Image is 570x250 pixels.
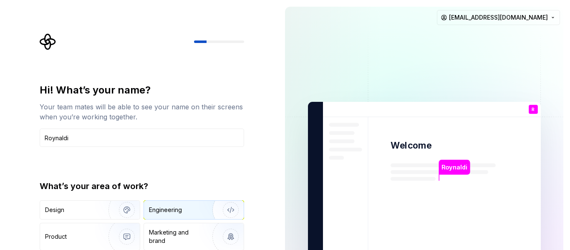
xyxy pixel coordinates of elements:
p: R [532,107,535,112]
p: Welcome [391,139,431,152]
span: [EMAIL_ADDRESS][DOMAIN_NAME] [449,13,548,22]
div: What’s your area of work? [40,180,244,192]
svg: Supernova Logo [40,33,56,50]
div: Design [45,206,64,214]
button: [EMAIL_ADDRESS][DOMAIN_NAME] [437,10,560,25]
div: Hi! What’s your name? [40,83,244,97]
div: Engineering [149,206,182,214]
div: Marketing and brand [149,228,205,245]
p: Roynaldi [441,163,467,172]
div: Your team mates will be able to see your name on their screens when you’re working together. [40,102,244,122]
input: Han Solo [40,129,244,147]
div: Product [45,232,67,241]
